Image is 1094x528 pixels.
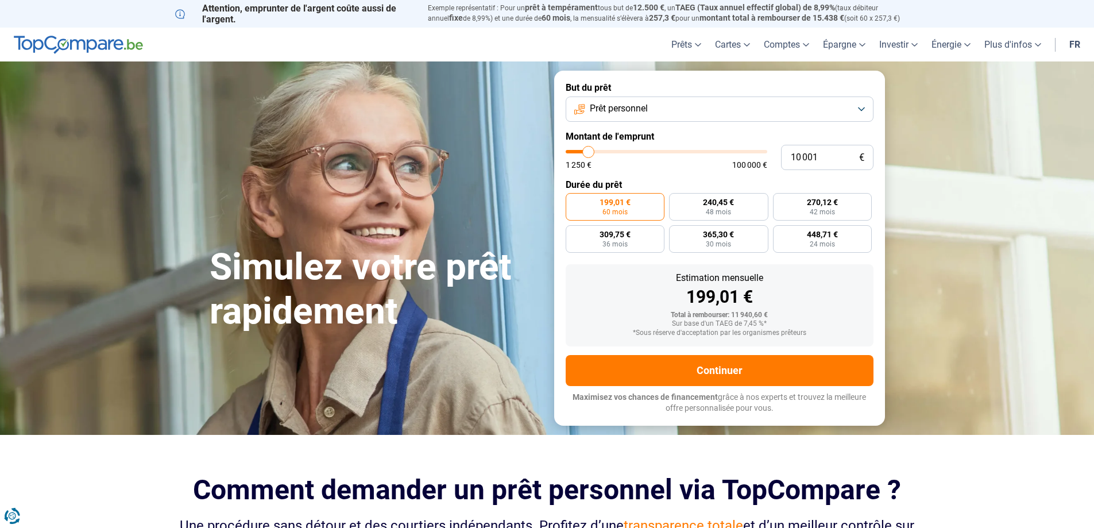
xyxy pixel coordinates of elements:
[977,28,1048,61] a: Plus d'infos
[600,230,631,238] span: 309,75 €
[590,102,648,115] span: Prêt personnel
[575,329,864,337] div: *Sous réserve d'acceptation par les organismes prêteurs
[664,28,708,61] a: Prêts
[703,198,734,206] span: 240,45 €
[810,241,835,248] span: 24 mois
[732,161,767,169] span: 100 000 €
[14,36,143,54] img: TopCompare
[708,28,757,61] a: Cartes
[816,28,872,61] a: Épargne
[175,474,919,506] h2: Comment demander un prêt personnel via TopCompare ?
[573,392,718,402] span: Maximisez vos chances de financement
[703,230,734,238] span: 365,30 €
[757,28,816,61] a: Comptes
[602,241,628,248] span: 36 mois
[649,13,675,22] span: 257,3 €
[428,3,919,24] p: Exemple représentatif : Pour un tous but de , un (taux débiteur annuel de 8,99%) et une durée de ...
[566,161,592,169] span: 1 250 €
[575,311,864,319] div: Total à rembourser: 11 940,60 €
[699,13,844,22] span: montant total à rembourser de 15.438 €
[525,3,598,12] span: prêt à tempérament
[807,230,838,238] span: 448,71 €
[633,3,664,12] span: 12.500 €
[575,273,864,283] div: Estimation mensuelle
[675,3,835,12] span: TAEG (Taux annuel effectif global) de 8,99%
[810,209,835,215] span: 42 mois
[566,82,873,93] label: But du prêt
[859,153,864,163] span: €
[1062,28,1087,61] a: fr
[449,13,463,22] span: fixe
[566,355,873,386] button: Continuer
[925,28,977,61] a: Énergie
[566,97,873,122] button: Prêt personnel
[706,209,731,215] span: 48 mois
[575,288,864,306] div: 199,01 €
[175,3,414,25] p: Attention, emprunter de l'argent coûte aussi de l'argent.
[706,241,731,248] span: 30 mois
[210,245,540,334] h1: Simulez votre prêt rapidement
[600,198,631,206] span: 199,01 €
[542,13,570,22] span: 60 mois
[575,320,864,328] div: Sur base d'un TAEG de 7,45 %*
[566,179,873,190] label: Durée du prêt
[602,209,628,215] span: 60 mois
[872,28,925,61] a: Investir
[566,131,873,142] label: Montant de l'emprunt
[807,198,838,206] span: 270,12 €
[566,392,873,414] p: grâce à nos experts et trouvez la meilleure offre personnalisée pour vous.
